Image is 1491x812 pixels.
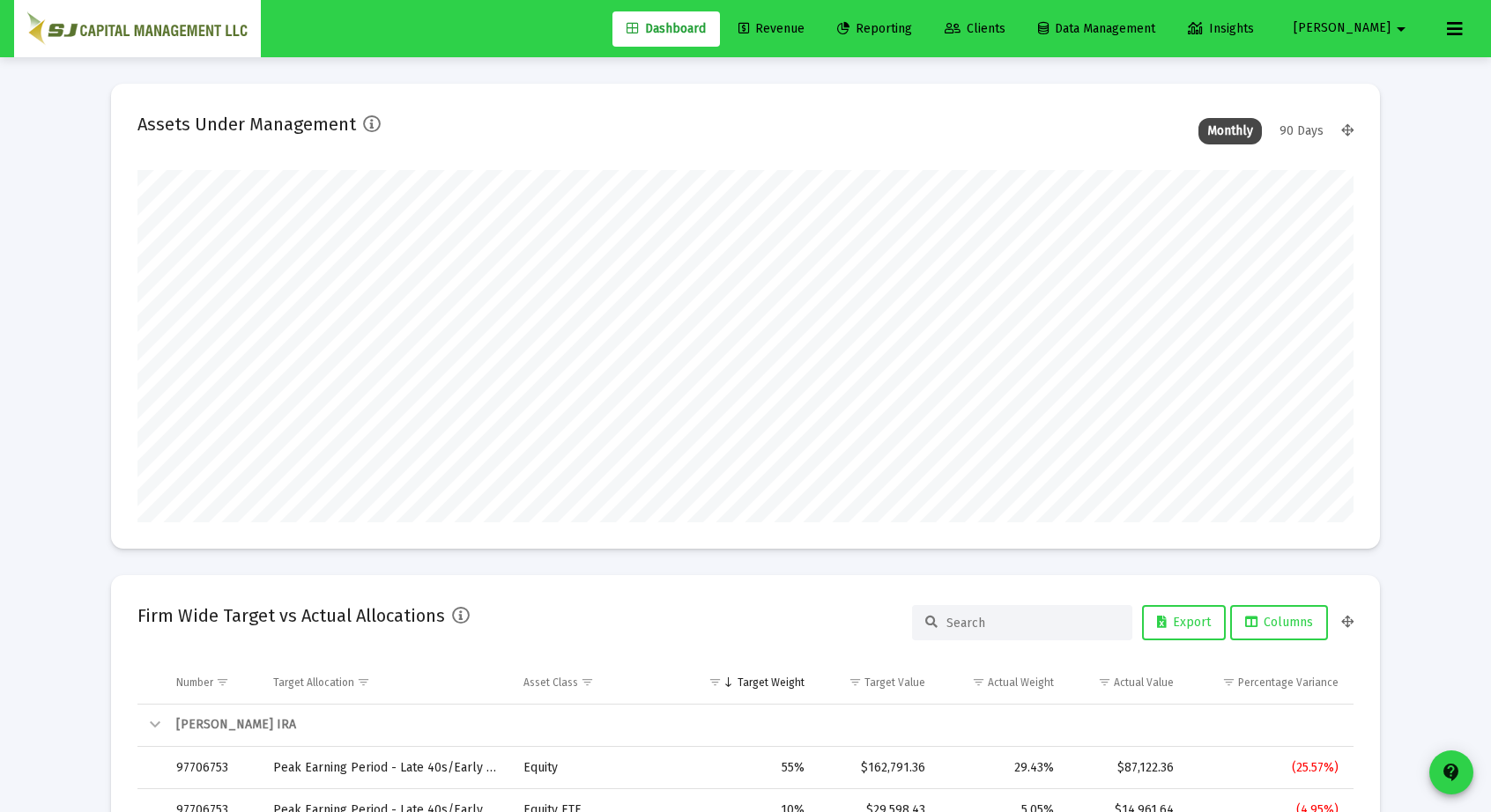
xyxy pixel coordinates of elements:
div: Monthly [1198,118,1262,144]
td: Column Percentage Variance [1186,661,1350,704]
span: Dashboard [627,21,706,36]
a: Data Management [1024,11,1169,47]
td: Equity [511,747,689,789]
h2: Assets Under Management [137,110,356,138]
button: [PERSON_NAME] [1272,11,1433,46]
div: Number [176,675,213,690]
div: Target Allocation [273,675,354,690]
td: Column Asset Class [511,661,689,704]
span: Show filter options for column 'Actual Weight' [972,675,985,689]
a: Clients [931,11,1020,47]
span: Show filter options for column 'Target Value' [849,675,862,689]
span: Show filter options for column 'Target Weight' [708,675,722,689]
div: 29.43% [950,759,1054,777]
button: Columns [1230,605,1328,640]
span: Show filter options for column 'Actual Value' [1098,675,1111,689]
div: Actual Value [1114,675,1174,690]
span: Show filter options for column 'Target Allocation' [357,675,370,689]
img: Dashboard [27,11,248,47]
button: Export [1142,605,1226,640]
span: Insights [1188,21,1254,36]
span: Columns [1245,615,1313,630]
td: Column Dollar Variance [1351,661,1491,704]
a: Dashboard [612,11,720,47]
td: 97706753 [164,747,261,789]
td: Column Target Value [817,661,937,704]
mat-icon: contact_support [1441,762,1462,783]
td: Column Actual Weight [938,661,1066,704]
div: $87,122.36 [1079,759,1175,777]
span: Show filter options for column 'Number' [216,675,229,689]
span: [PERSON_NAME] [1294,21,1391,36]
a: Reporting [823,11,926,47]
div: $162,791.36 [829,759,924,777]
h2: Firm Wide Target vs Actual Allocations [137,602,445,630]
div: 90 Days [1271,118,1332,144]
div: 55% [701,759,805,777]
a: Insights [1174,11,1268,47]
td: Collapse [137,705,164,747]
div: Asset Class [523,675,578,690]
div: Percentage Variance [1238,675,1339,690]
span: Data Management [1038,21,1155,36]
span: Revenue [738,21,805,36]
div: (25.57%) [1198,759,1338,777]
div: Target Value [864,675,925,690]
input: Search [946,616,1119,631]
td: Column Target Allocation [261,661,511,704]
span: Clients [945,21,1005,36]
span: Show filter options for column 'Percentage Variance' [1222,675,1235,689]
td: Column Number [164,661,261,704]
a: Revenue [724,11,819,47]
div: [PERSON_NAME] IRA [176,716,1475,734]
td: Peak Earning Period - Late 40s/Early 50s [261,747,511,789]
span: Export [1157,615,1211,630]
td: Column Target Weight [689,661,817,704]
td: Column Actual Value [1066,661,1187,704]
mat-icon: arrow_drop_down [1391,11,1412,47]
span: Show filter options for column 'Asset Class' [581,675,594,689]
div: Actual Weight [988,675,1054,690]
span: Reporting [837,21,912,36]
div: Target Weight [738,675,805,690]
